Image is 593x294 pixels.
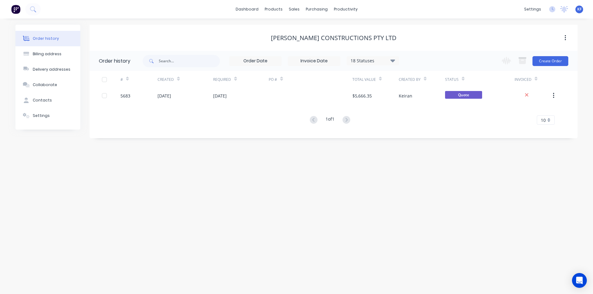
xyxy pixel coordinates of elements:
div: 18 Statuses [347,57,399,64]
div: Billing address [33,51,61,57]
button: Create Order [532,56,568,66]
button: Delivery addresses [15,62,80,77]
span: Quote [445,91,482,99]
div: Total Value [352,77,376,82]
div: Created [158,77,174,82]
div: [PERSON_NAME] Constructions Pty Ltd [271,34,397,42]
button: Collaborate [15,77,80,93]
button: Order history [15,31,80,46]
div: Required [213,77,231,82]
img: Factory [11,5,20,14]
div: # [120,77,123,82]
div: Required [213,71,269,88]
span: KF [577,6,582,12]
div: Created By [399,77,421,82]
div: sales [286,5,303,14]
div: # [120,71,158,88]
div: Order history [33,36,59,41]
button: Contacts [15,93,80,108]
a: dashboard [233,5,262,14]
div: Delivery addresses [33,67,70,72]
div: Open Intercom Messenger [572,273,587,288]
div: Contacts [33,97,52,103]
div: products [262,5,286,14]
button: Billing address [15,46,80,62]
div: [DATE] [213,93,227,99]
input: Order Date [229,56,281,66]
div: 5683 [120,93,130,99]
div: Order history [99,57,130,65]
div: Invoiced [515,71,552,88]
div: $5,666.35 [352,93,372,99]
div: Collaborate [33,82,57,88]
div: settings [521,5,544,14]
input: Invoice Date [288,56,340,66]
div: purchasing [303,5,331,14]
span: 10 [541,117,546,123]
div: Total Value [352,71,399,88]
div: Keiran [399,93,412,99]
div: Created [158,71,213,88]
div: Status [445,71,515,88]
div: Status [445,77,459,82]
button: Settings [15,108,80,123]
div: PO # [269,77,277,82]
input: Search... [159,55,220,67]
div: Invoiced [515,77,532,82]
div: 1 of 1 [326,116,334,125]
div: productivity [331,5,361,14]
div: PO # [269,71,352,88]
div: Settings [33,113,50,118]
div: [DATE] [158,93,171,99]
div: Created By [399,71,445,88]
